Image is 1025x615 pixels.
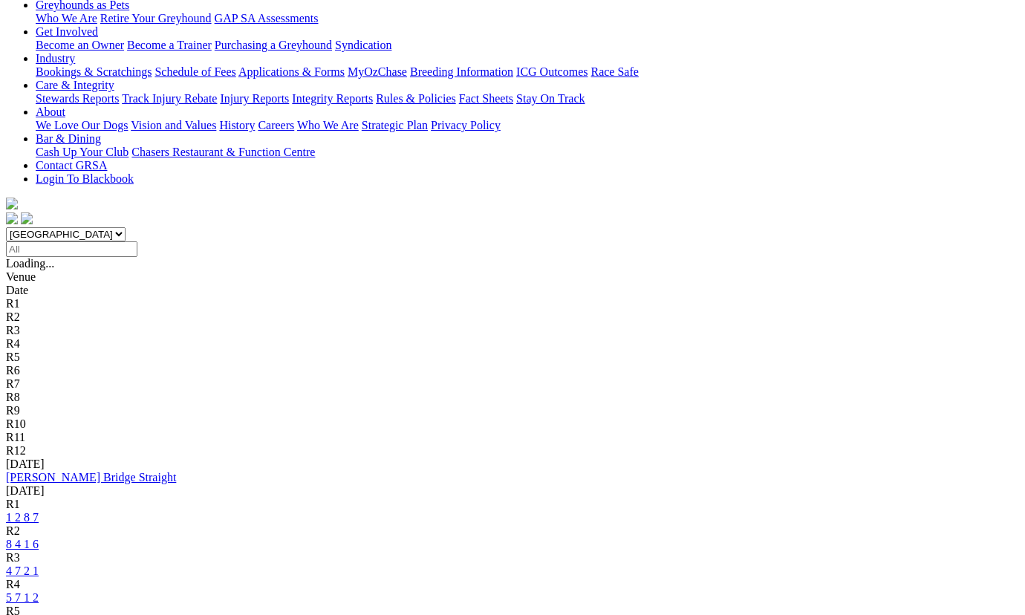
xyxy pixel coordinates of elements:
a: Contact GRSA [36,159,107,172]
a: 8 4 1 6 [6,538,39,550]
a: 4 7 2 1 [6,564,39,577]
img: twitter.svg [21,212,33,224]
a: Login To Blackbook [36,172,134,185]
a: Retire Your Greyhound [100,12,212,25]
a: 5 7 1 2 [6,591,39,604]
a: Become an Owner [36,39,124,51]
a: [PERSON_NAME] Bridge Straight [6,471,176,484]
div: R8 [6,391,1019,404]
a: Fact Sheets [459,92,513,105]
div: Industry [36,65,1019,79]
div: [DATE] [6,458,1019,471]
a: Bookings & Scratchings [36,65,152,78]
a: Care & Integrity [36,79,114,91]
div: R1 [6,297,1019,310]
input: Select date [6,241,137,257]
img: logo-grsa-white.png [6,198,18,209]
div: Bar & Dining [36,146,1019,159]
a: 1 2 8 7 [6,511,39,524]
a: Chasers Restaurant & Function Centre [131,146,315,158]
div: [DATE] [6,484,1019,498]
div: R12 [6,444,1019,458]
a: Who We Are [297,119,359,131]
a: About [36,105,65,118]
a: Who We Are [36,12,97,25]
a: Breeding Information [410,65,513,78]
a: Schedule of Fees [154,65,235,78]
a: Injury Reports [220,92,289,105]
a: Careers [258,119,294,131]
div: R2 [6,524,1019,538]
div: Get Involved [36,39,1019,52]
div: R1 [6,498,1019,511]
div: Date [6,284,1019,297]
a: Syndication [335,39,391,51]
div: R4 [6,578,1019,591]
a: GAP SA Assessments [215,12,319,25]
a: Rules & Policies [376,92,456,105]
div: R4 [6,337,1019,351]
a: Race Safe [590,65,638,78]
div: R2 [6,310,1019,324]
div: R3 [6,324,1019,337]
a: Stewards Reports [36,92,119,105]
div: Greyhounds as Pets [36,12,1019,25]
a: Privacy Policy [431,119,501,131]
a: Cash Up Your Club [36,146,128,158]
div: R6 [6,364,1019,377]
div: R7 [6,377,1019,391]
a: Stay On Track [516,92,585,105]
a: Applications & Forms [238,65,345,78]
div: R11 [6,431,1019,444]
a: Track Injury Rebate [122,92,217,105]
a: History [219,119,255,131]
span: Loading... [6,257,54,270]
div: Care & Integrity [36,92,1019,105]
div: R10 [6,417,1019,431]
a: Get Involved [36,25,98,38]
div: About [36,119,1019,132]
div: R3 [6,551,1019,564]
a: Integrity Reports [292,92,373,105]
img: facebook.svg [6,212,18,224]
a: Industry [36,52,75,65]
a: Become a Trainer [127,39,212,51]
a: ICG Outcomes [516,65,588,78]
a: MyOzChase [348,65,407,78]
div: R5 [6,351,1019,364]
a: Purchasing a Greyhound [215,39,332,51]
a: We Love Our Dogs [36,119,128,131]
a: Strategic Plan [362,119,428,131]
div: R9 [6,404,1019,417]
div: Venue [6,270,1019,284]
a: Vision and Values [131,119,216,131]
a: Bar & Dining [36,132,101,145]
